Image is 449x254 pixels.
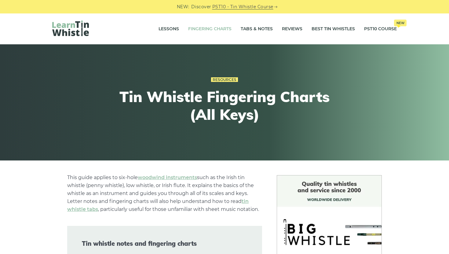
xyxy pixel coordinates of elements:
a: PST10 CourseNew [364,21,397,37]
h1: Tin Whistle Fingering Charts (All Keys) [112,88,337,123]
span: Tin whistle notes and fingering charts [82,240,247,247]
a: Fingering Charts [188,21,232,37]
a: woodwind instruments [138,175,197,180]
a: Best Tin Whistles [312,21,355,37]
a: Tabs & Notes [241,21,273,37]
a: Resources [211,77,238,82]
span: New [394,20,407,26]
img: LearnTinWhistle.com [52,20,89,36]
p: This guide applies to six-hole such as the Irish tin whistle (penny whistle), low whistle, or Iri... [67,174,262,213]
a: Reviews [282,21,302,37]
a: Lessons [159,21,179,37]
